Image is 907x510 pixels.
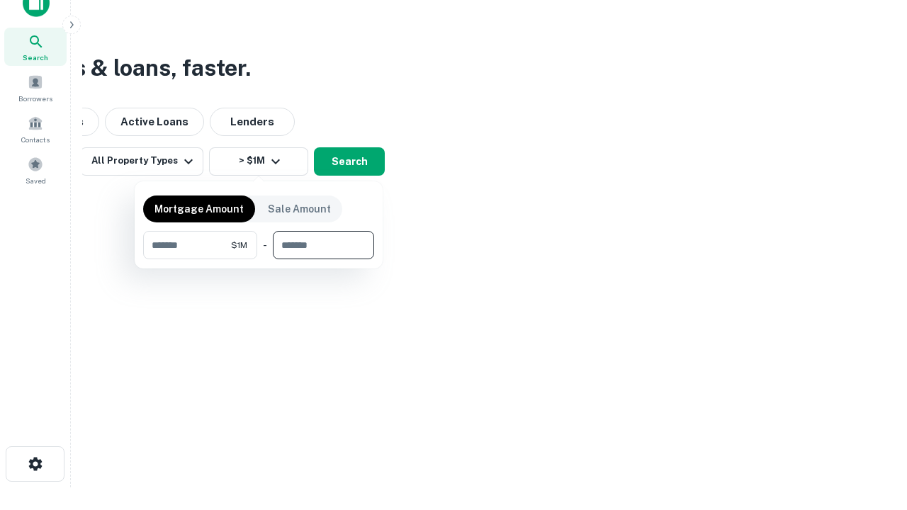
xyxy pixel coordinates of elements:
[154,201,244,217] p: Mortgage Amount
[836,397,907,465] iframe: Chat Widget
[268,201,331,217] p: Sale Amount
[231,239,247,251] span: $1M
[263,231,267,259] div: -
